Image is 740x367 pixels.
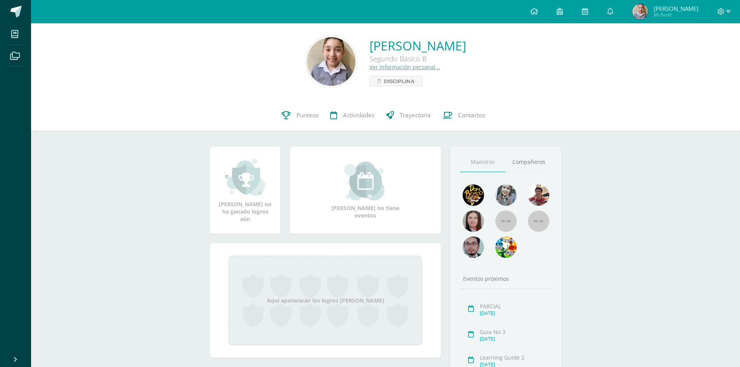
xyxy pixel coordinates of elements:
[528,184,549,206] img: 11152eb22ca3048aebc25a5ecf6973a7.png
[654,5,698,12] span: [PERSON_NAME]
[276,100,324,131] a: Punteos
[460,275,552,282] div: Eventos próximos
[437,100,491,131] a: Contactos
[463,184,484,206] img: 29fc2a48271e3f3676cb2cb292ff2552.png
[460,152,506,172] a: Maestros
[327,162,404,219] div: [PERSON_NAME] no tiene eventos
[506,152,552,172] a: Compañeros
[632,4,648,19] img: 17cf59736ae56aed92359ce21211a68c.png
[369,76,423,86] a: Disciplina
[480,303,549,310] div: PARCIAL
[324,100,380,131] a: Actividades
[218,158,273,223] div: [PERSON_NAME] no ha ganado logros aún
[369,63,440,71] a: Ver información personal...
[344,162,387,200] img: event_small.png
[654,12,698,18] span: Mi Perfil
[380,100,437,131] a: Trayectoria
[224,158,266,197] img: achievement_small.png
[307,37,355,86] img: 92aeb71bbd8c8c1b00ce25ad597021e4.png
[480,328,549,336] div: Guia No 3
[400,111,431,119] span: Trayectoria
[495,210,517,232] img: 55x55
[495,184,517,206] img: 45bd7986b8947ad7e5894cbc9b781108.png
[463,237,484,258] img: d0e54f245e8330cebada5b5b95708334.png
[480,336,549,342] div: [DATE]
[495,237,517,258] img: a43eca2235894a1cc1b3d6ce2f11d98a.png
[296,111,319,119] span: Punteos
[228,256,422,345] div: Aquí aparecerán los logros [PERSON_NAME]
[458,111,485,119] span: Contactos
[369,54,466,63] div: Segundo Básico B
[480,354,549,361] div: Learning Guide 2
[369,37,466,54] a: [PERSON_NAME]
[343,111,374,119] span: Actividades
[384,77,414,86] span: Disciplina
[480,310,549,317] div: [DATE]
[463,210,484,232] img: 67c3d6f6ad1c930a517675cdc903f95f.png
[528,210,549,232] img: 55x55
